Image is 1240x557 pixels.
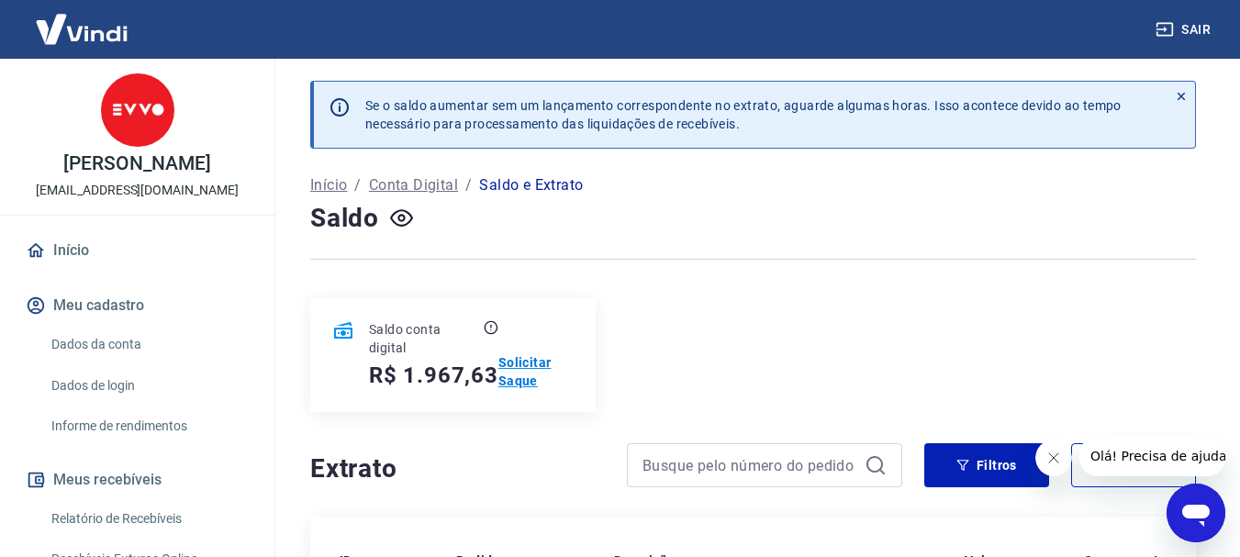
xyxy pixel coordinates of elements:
p: Saldo conta digital [369,320,480,357]
p: [EMAIL_ADDRESS][DOMAIN_NAME] [36,181,239,200]
a: Informe de rendimentos [44,407,252,445]
button: Meus recebíveis [22,460,252,500]
button: Filtros [924,443,1049,487]
p: Se o saldo aumentar sem um lançamento correspondente no extrato, aguarde algumas horas. Isso acon... [365,96,1122,133]
p: / [465,174,472,196]
p: [PERSON_NAME] [63,154,210,173]
button: Sair [1152,13,1218,47]
input: Busque pelo número do pedido [642,451,857,479]
img: 7e41d253-f954-457c-94c1-8e980b93c5de.jpeg [101,73,174,147]
a: Dados da conta [44,326,252,363]
img: Vindi [22,1,141,57]
a: Início [310,174,347,196]
p: Saldo e Extrato [479,174,583,196]
h5: R$ 1.967,63 [369,361,498,390]
p: / [354,174,361,196]
a: Conta Digital [369,174,458,196]
a: Início [22,230,252,271]
a: Relatório de Recebíveis [44,500,252,538]
a: Solicitar Saque [498,353,574,390]
h4: Saldo [310,200,379,237]
h4: Extrato [310,451,605,487]
iframe: Botão para abrir a janela de mensagens [1167,484,1225,542]
iframe: Mensagem da empresa [1079,436,1225,476]
span: Olá! Precisa de ajuda? [11,13,154,28]
a: Dados de login [44,367,252,405]
button: Meu cadastro [22,285,252,326]
iframe: Fechar mensagem [1035,440,1072,476]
